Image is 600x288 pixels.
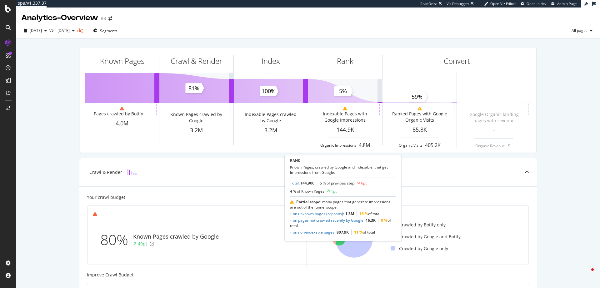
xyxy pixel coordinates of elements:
[345,211,380,216] span: of total
[290,211,396,218] li: :
[290,218,391,228] span: of total
[361,180,367,186] div: 6pt
[290,180,314,186] div: :
[391,222,446,228] div: Crawled by Botify only
[359,142,370,149] div: 4.8M
[100,28,117,33] span: Segments
[345,211,354,216] b: 1.3M
[569,26,595,36] button: All pages
[290,158,396,163] div: RANK
[290,164,396,175] div: Known Pages, crawled by Google and indexable, that get impressions from Google.
[293,218,363,223] a: on pages not crawled recently by Google
[320,180,354,186] div: 5 %
[290,180,299,186] a: Total
[49,27,55,33] span: vs
[297,189,324,194] span: of Known Pages
[521,1,547,6] a: Open in dev
[354,230,363,235] span: 11 %
[91,26,120,36] button: Segments
[420,1,437,6] div: ReadOnly:
[366,218,376,223] b: 16.3K
[234,126,308,134] div: 3.2M
[94,111,143,117] div: Pages crawled by Botify
[133,233,219,241] div: Known Pages crawled by Google
[168,111,224,124] div: Known Pages crawled by Google
[300,180,314,186] span: 144,906
[290,230,396,235] li: :
[557,1,577,6] span: Admin Page
[337,230,375,235] span: of total
[101,15,106,22] div: RS
[331,189,337,194] div: 1pt
[100,56,144,66] div: Known Pages
[579,267,594,282] iframe: Intercom live chat
[327,180,354,186] span: of previous step
[21,13,98,23] div: Analytics - Overview
[85,119,159,128] div: 4.0M
[100,230,133,250] div: 80%
[490,1,516,6] span: Open Viz Editor
[391,234,461,240] div: Crawled by Google and Botify
[293,230,334,235] a: on non-indexable pages
[138,241,147,247] div: 49pt
[447,1,469,6] div: Viz Debugger:
[308,126,382,134] div: 144.9K
[337,56,353,66] div: Rank
[262,56,280,66] div: Index
[293,211,343,216] a: on unknown pages (orphans)
[296,199,320,205] b: Partial scope
[159,126,233,134] div: 3.2M
[87,194,125,200] div: Your crawl budget
[527,1,547,6] span: Open in dev
[290,199,390,210] span: : many pages that generate impressions are out of the funnel scope.
[55,26,77,36] button: [DATE]
[55,28,70,33] span: 2025 Sep. 6th
[89,169,122,175] div: Crawl & Render
[320,143,356,148] div: Organic Impressions
[290,189,324,194] div: 4 %
[569,28,587,33] span: All pages
[87,272,529,278] div: Improve Crawl Budget
[171,56,222,66] div: Crawl & Render
[127,169,137,175] img: block-icon
[484,1,516,6] a: Open Viz Editor
[21,26,49,36] button: [DATE]
[242,111,298,124] div: Indexable Pages crawled by Google
[290,218,396,230] li: :
[317,111,373,123] div: Indexable Pages with Google Impressions
[391,245,448,252] div: Crawled by Google only
[108,16,112,21] div: arrow-right-arrow-left
[381,218,387,223] span: 0 %
[551,1,577,6] a: Admin Page
[30,28,42,33] span: 2025 Sep. 20th
[337,230,349,235] b: 807.9K
[359,211,368,216] span: 18 %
